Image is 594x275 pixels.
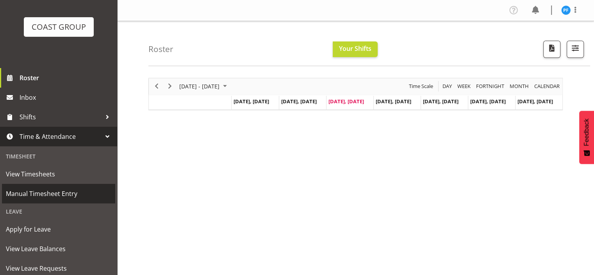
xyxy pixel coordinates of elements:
[20,92,113,103] span: Inbox
[408,81,435,91] button: Time Scale
[579,111,594,164] button: Feedback - Show survey
[2,148,115,164] div: Timesheet
[533,81,560,91] span: calendar
[148,45,173,54] h4: Roster
[32,21,86,33] div: COAST GROUP
[148,78,563,110] div: Timeline Week of August 20, 2025
[2,203,115,219] div: Leave
[150,78,163,95] div: previous period
[475,81,506,91] button: Fortnight
[517,98,553,105] span: [DATE], [DATE]
[533,81,561,91] button: Month
[333,41,378,57] button: Your Shifts
[456,81,472,91] button: Timeline Week
[178,81,230,91] button: August 2025
[2,184,115,203] a: Manual Timesheet Entry
[441,81,453,91] button: Timeline Day
[234,98,269,105] span: [DATE], [DATE]
[20,111,102,123] span: Shifts
[339,44,371,53] span: Your Shifts
[6,243,111,255] span: View Leave Balances
[475,81,505,91] span: Fortnight
[561,5,571,15] img: phillip-fepuleai8988.jpg
[6,223,111,235] span: Apply for Leave
[376,98,411,105] span: [DATE], [DATE]
[423,98,458,105] span: [DATE], [DATE]
[281,98,317,105] span: [DATE], [DATE]
[6,262,111,274] span: View Leave Requests
[457,81,471,91] span: Week
[2,164,115,184] a: View Timesheets
[2,239,115,259] a: View Leave Balances
[509,81,530,91] span: Month
[567,41,584,58] button: Filter Shifts
[163,78,177,95] div: next period
[442,81,453,91] span: Day
[6,188,111,200] span: Manual Timesheet Entry
[2,219,115,239] a: Apply for Leave
[543,41,560,58] button: Download a PDF of the roster according to the set date range.
[152,81,162,91] button: Previous
[408,81,434,91] span: Time Scale
[508,81,530,91] button: Timeline Month
[165,81,175,91] button: Next
[177,78,232,95] div: August 18 - 24, 2025
[583,119,590,146] span: Feedback
[20,72,113,84] span: Roster
[470,98,506,105] span: [DATE], [DATE]
[20,131,102,142] span: Time & Attendance
[328,98,364,105] span: [DATE], [DATE]
[6,168,111,180] span: View Timesheets
[178,81,220,91] span: [DATE] - [DATE]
